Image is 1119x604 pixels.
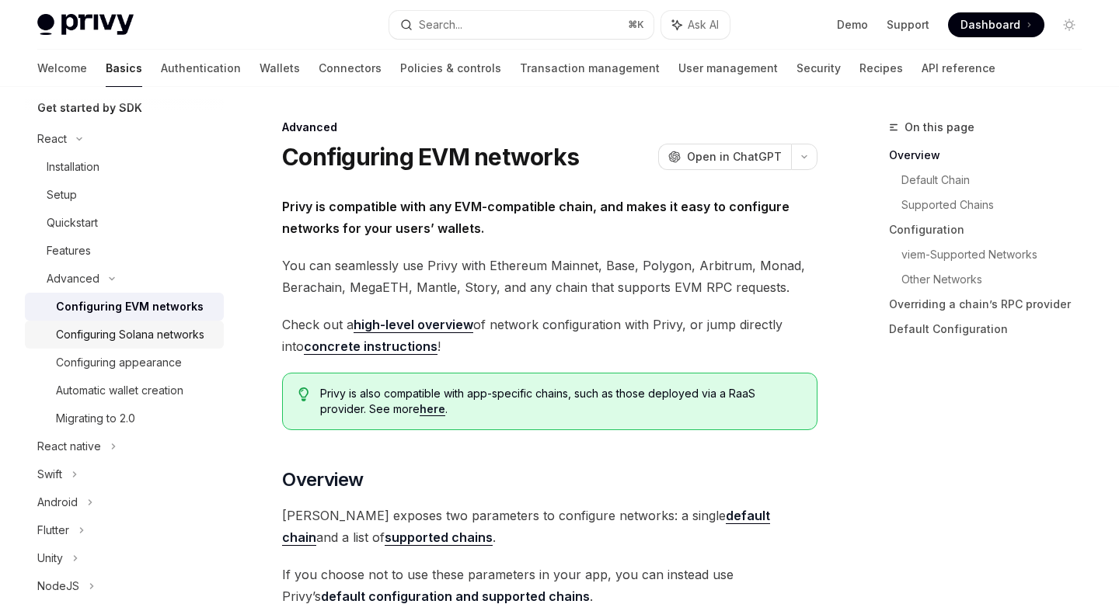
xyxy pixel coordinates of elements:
a: viem-Supported Networks [901,242,1094,267]
a: Dashboard [948,12,1044,37]
img: light logo [37,14,134,36]
strong: Privy is compatible with any EVM-compatible chain, and makes it easy to configure networks for yo... [282,199,790,236]
div: Configuring EVM networks [56,297,204,316]
a: Policies & controls [400,50,501,87]
a: Supported Chains [901,193,1094,217]
a: Connectors [319,50,382,87]
a: Transaction management [520,50,660,87]
button: Ask AI [661,11,730,39]
a: API reference [922,50,995,87]
a: User management [678,50,778,87]
a: Configuring Solana networks [25,321,224,349]
div: Quickstart [47,213,98,232]
div: Unity [37,549,63,568]
a: Quickstart [25,209,224,237]
button: Search...⌘K [389,11,653,39]
a: Automatic wallet creation [25,377,224,404]
a: Default Configuration [889,317,1094,342]
svg: Tip [298,387,309,401]
a: Demo [837,17,868,33]
div: NodeJS [37,577,79,595]
a: Configuration [889,217,1094,242]
div: Search... [419,16,462,34]
div: Setup [47,186,77,204]
a: high-level overview [354,317,473,333]
a: Configuring appearance [25,349,224,377]
div: Advanced [282,120,817,135]
a: Authentication [161,50,241,87]
span: Check out a of network configuration with Privy, or jump directly into ! [282,314,817,357]
div: Installation [47,158,99,176]
span: ⌘ K [628,19,644,31]
a: Basics [106,50,142,87]
a: Recipes [859,50,903,87]
div: Flutter [37,521,69,540]
div: Configuring appearance [56,353,182,372]
a: Features [25,237,224,265]
div: Advanced [47,269,99,288]
div: Automatic wallet creation [56,381,183,400]
span: You can seamlessly use Privy with Ethereum Mainnet, Base, Polygon, Arbitrum, Monad, Berachain, Me... [282,255,817,298]
a: Overview [889,143,1094,168]
div: Migrating to 2.0 [56,409,135,428]
span: Overview [282,467,363,492]
a: here [420,402,445,416]
button: Toggle dark mode [1057,12,1082,37]
div: React [37,130,67,148]
div: React native [37,437,101,456]
a: Configuring EVM networks [25,293,224,321]
a: Security [797,50,841,87]
a: Other Networks [901,267,1094,292]
a: Overriding a chain’s RPC provider [889,292,1094,317]
div: Android [37,493,78,512]
h1: Configuring EVM networks [282,143,579,171]
span: Open in ChatGPT [687,149,782,165]
span: Ask AI [688,17,719,33]
a: Wallets [260,50,300,87]
span: Dashboard [960,17,1020,33]
a: Installation [25,153,224,181]
div: Configuring Solana networks [56,325,204,344]
button: Open in ChatGPT [658,144,791,170]
a: Setup [25,181,224,209]
a: Support [887,17,929,33]
span: Privy is also compatible with app-specific chains, such as those deployed via a RaaS provider. Se... [320,386,801,417]
div: Swift [37,465,62,484]
span: On this page [905,118,974,137]
a: Welcome [37,50,87,87]
div: Features [47,241,91,260]
a: concrete instructions [304,338,437,355]
span: [PERSON_NAME] exposes two parameters to configure networks: a single and a list of . [282,505,817,548]
a: Migrating to 2.0 [25,404,224,432]
strong: supported chains [385,529,493,545]
a: Default Chain [901,168,1094,193]
a: supported chains [385,529,493,546]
